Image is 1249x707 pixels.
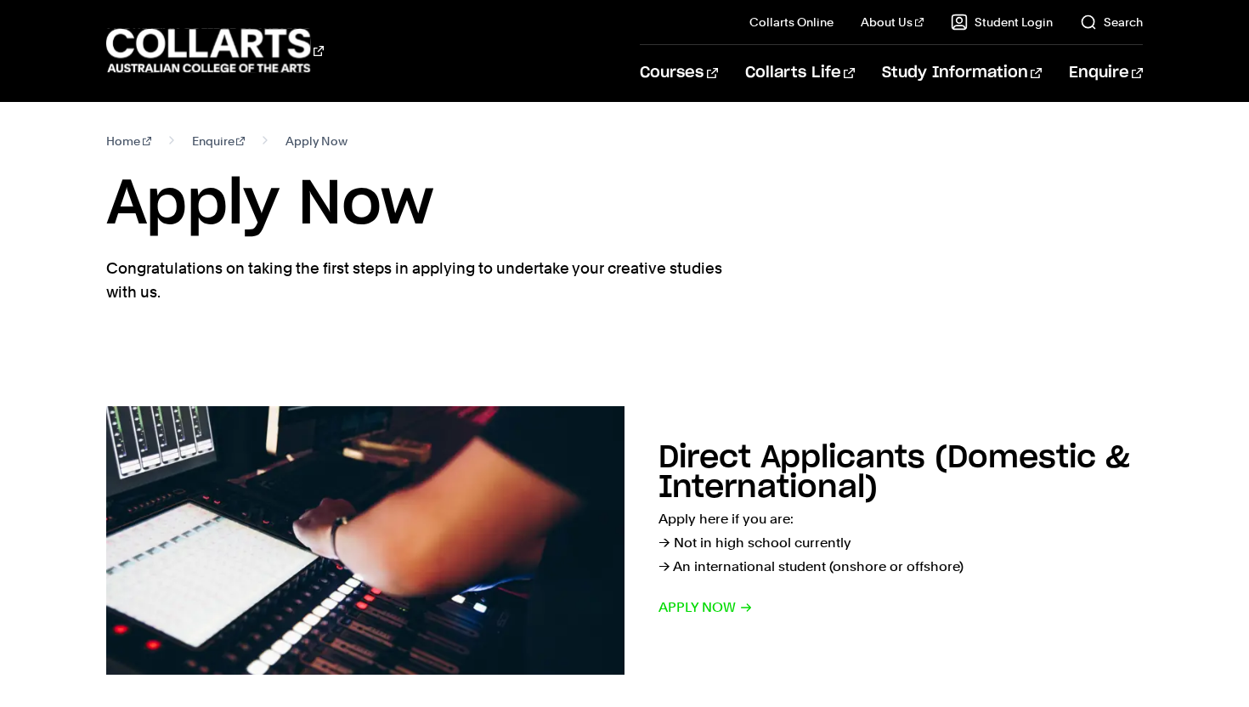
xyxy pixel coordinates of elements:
a: Direct Applicants (Domestic & International) Apply here if you are:→ Not in high school currently... [106,406,1143,675]
a: Courses [640,45,717,101]
a: Collarts Online [749,14,834,31]
h1: Apply Now [106,167,1143,243]
a: Enquire [1069,45,1143,101]
a: Study Information [882,45,1042,101]
a: Home [106,129,151,153]
span: Apply now [658,596,753,619]
a: Student Login [951,14,1053,31]
a: Search [1080,14,1143,31]
a: Collarts Life [745,45,855,101]
div: Go to homepage [106,26,324,75]
p: Apply here if you are: → Not in high school currently → An international student (onshore or offs... [658,507,1143,579]
p: Congratulations on taking the first steps in applying to undertake your creative studies with us. [106,257,726,304]
a: Enquire [192,129,246,153]
h2: Direct Applicants (Domestic & International) [658,443,1130,503]
span: Apply Now [285,129,348,153]
a: About Us [861,14,924,31]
